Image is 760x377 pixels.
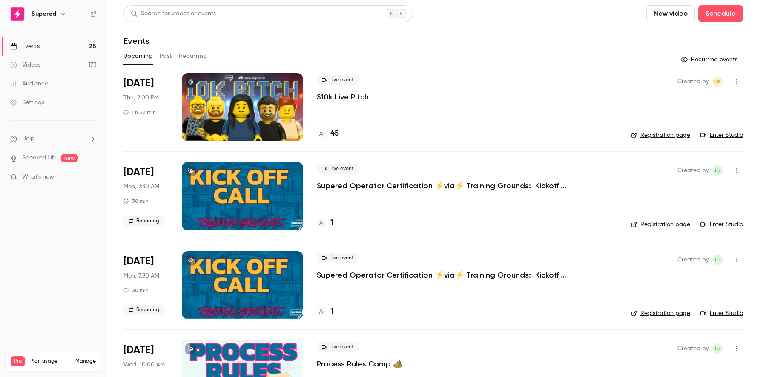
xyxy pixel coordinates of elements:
[10,134,96,143] li: help-dropdown-opener
[715,255,720,265] span: LJ
[317,92,369,102] a: $10k Live Pitch
[11,7,24,21] img: Supered
[631,131,690,139] a: Registration page
[712,165,723,176] span: Lindsay John
[123,343,154,357] span: [DATE]
[317,342,359,352] span: Live event
[131,9,216,18] div: Search for videos or events
[123,251,168,319] div: Sep 8 Mon, 9:30 AM (America/New York)
[123,216,164,226] span: Recurring
[123,272,159,280] span: Mon, 7:30 AM
[317,306,333,317] a: 1
[123,360,165,369] span: Wed, 10:00 AM
[677,53,743,66] button: Recurring events
[317,75,359,85] span: Live event
[317,359,402,369] a: Process Rules Camp 🏕️
[317,217,333,229] a: 1
[123,162,168,230] div: Sep 1 Mon, 9:30 AM (America/New York)
[123,73,168,141] div: Aug 28 Thu, 2:00 PM (America/Denver)
[317,128,339,139] a: 45
[32,10,56,18] h6: Supered
[10,61,40,69] div: Videos
[330,306,333,317] h4: 1
[123,255,154,268] span: [DATE]
[11,356,25,366] span: Pro
[700,220,743,229] a: Enter Studio
[160,49,172,63] button: Past
[75,358,96,365] a: Manage
[631,309,690,317] a: Registration page
[86,173,96,181] iframe: Noticeable Trigger
[123,36,149,46] h1: Events
[712,255,723,265] span: Lindsay John
[22,134,34,143] span: Help
[646,5,695,22] button: New video
[712,77,723,87] span: Lindsey Smith
[700,131,743,139] a: Enter Studio
[677,77,709,87] span: Created by
[30,358,70,365] span: Plan usage
[330,128,339,139] h4: 45
[330,217,333,229] h4: 1
[123,49,153,63] button: Upcoming
[22,153,56,162] a: SpeakerHub
[61,154,78,162] span: new
[677,343,709,354] span: Created by
[123,182,159,191] span: Mon, 7:30 AM
[123,165,154,179] span: [DATE]
[715,165,720,176] span: LJ
[317,164,359,174] span: Live event
[123,77,154,90] span: [DATE]
[179,49,207,63] button: Recurring
[712,343,723,354] span: Lindsay John
[123,94,159,102] span: Thu, 2:00 PM
[631,220,690,229] a: Registration page
[715,343,720,354] span: LJ
[317,253,359,263] span: Live event
[317,181,572,191] a: Supered Operator Certification ⚡️via⚡️ Training Grounds: Kickoff Call
[123,287,149,294] div: 30 min
[10,98,44,107] div: Settings
[10,79,48,88] div: Audience
[317,270,572,280] a: Supered Operator Certification ⚡️via⚡️ Training Grounds: Kickoff Call
[123,305,164,315] span: Recurring
[10,42,40,51] div: Events
[714,77,720,87] span: LS
[22,173,54,181] span: What's new
[677,165,709,176] span: Created by
[677,255,709,265] span: Created by
[123,109,156,116] div: 1 h 30 min
[123,198,149,204] div: 30 min
[700,309,743,317] a: Enter Studio
[698,5,743,22] button: Schedule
